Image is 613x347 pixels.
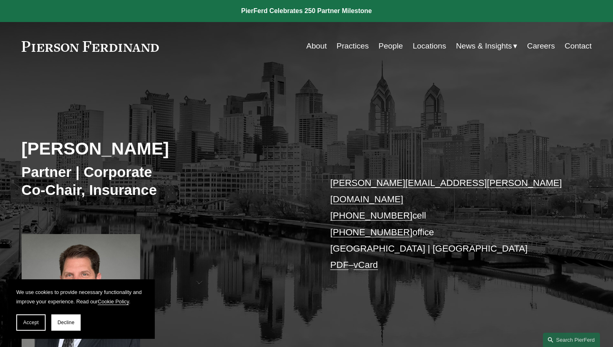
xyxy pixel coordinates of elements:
a: [PHONE_NUMBER] [330,210,413,221]
p: We use cookies to provide necessary functionality and improve your experience. Read our . [16,287,147,306]
a: folder dropdown [456,38,517,54]
a: vCard [354,260,378,270]
a: Cookie Policy [98,298,129,305]
a: Contact [565,38,591,54]
a: Locations [413,38,446,54]
a: People [378,38,403,54]
span: News & Insights [456,39,512,53]
h2: [PERSON_NAME] [22,138,307,159]
a: Practices [336,38,369,54]
button: Accept [16,314,46,331]
a: PDF [330,260,349,270]
span: Decline [57,320,75,325]
a: [PERSON_NAME][EMAIL_ADDRESS][PERSON_NAME][DOMAIN_NAME] [330,178,562,204]
a: Search this site [543,333,600,347]
a: Careers [527,38,555,54]
h3: Partner | Corporate Co-Chair, Insurance [22,163,307,199]
span: Accept [23,320,39,325]
a: [PHONE_NUMBER] [330,227,413,237]
p: cell office [GEOGRAPHIC_DATA] | [GEOGRAPHIC_DATA] – [330,175,568,274]
a: About [306,38,327,54]
button: Decline [51,314,81,331]
section: Cookie banner [8,279,155,339]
